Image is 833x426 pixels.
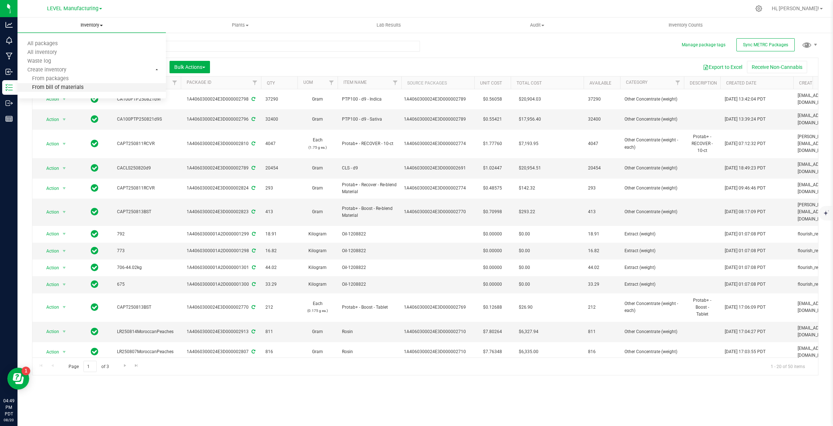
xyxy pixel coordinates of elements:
div: 1A4060300024E3D000002913 [180,328,262,335]
span: Action [40,229,59,239]
span: Sync from Compliance System [251,231,256,237]
span: Action [40,263,59,273]
span: 293 [265,185,293,192]
span: select [60,302,69,312]
a: Filter [249,77,261,89]
a: Category [626,80,647,85]
span: Kilogram [302,247,333,254]
span: Protab+ - Boost - Tablet [342,304,397,311]
span: Other Concentrate (weight) [624,208,680,215]
button: Sync METRC Packages [736,38,795,51]
span: 18.91 [265,231,293,238]
span: 37290 [265,96,293,103]
span: Other Concentrate (weight) [624,328,680,335]
td: $0.70998 [474,199,511,226]
span: Bulk Actions [174,64,205,70]
div: 1A4060300024E3D000002770 [180,304,262,311]
span: Hi, [PERSON_NAME]! [772,5,819,11]
span: 20454 [265,165,293,172]
td: $0.12688 [474,293,511,322]
span: Extract (weight) [624,281,680,288]
span: [DATE] 01:07:08 PDT [725,281,766,288]
span: Oil-1208822 [342,247,397,254]
span: [DATE] 17:03:55 PDT [725,348,766,355]
span: 4047 [588,140,616,147]
span: Other Concentrate (weight - each) [624,300,680,314]
span: 212 [265,304,293,311]
span: Audit [463,22,611,28]
a: Inventory Counts [611,17,760,33]
span: $6,327.94 [515,327,542,337]
span: Waste log [17,58,61,65]
iframe: Resource center [7,368,29,390]
span: Kilogram [302,231,333,238]
span: LR250814MoroccanPeaches [117,328,176,335]
span: 20454 [588,165,616,172]
inline-svg: Reports [5,115,13,122]
span: Sync METRC Packages [743,42,788,47]
span: Other Concentrate (weight) [624,185,680,192]
span: Oil-1208822 [342,231,397,238]
td: $0.00000 [474,226,511,243]
span: All packages [17,41,67,47]
div: Protab+ - RECOVER - 10-ct [688,133,716,155]
span: In Sync [91,327,98,337]
span: In Sync [91,183,98,193]
a: Go to the next page [120,361,130,371]
span: Sync from Compliance System [250,141,255,146]
a: Package ID [187,80,211,85]
span: Sync from Compliance System [251,248,256,253]
span: Other Concentrate (weight) [624,165,680,172]
a: Filter [672,77,684,89]
span: In Sync [91,229,98,239]
span: 44.02 [265,264,293,271]
span: $20,904.03 [515,94,545,105]
span: Inventory [17,22,166,28]
span: 816 [588,348,616,355]
span: 32400 [265,116,293,123]
span: select [60,280,69,290]
span: select [60,163,69,173]
div: 1A4060300024E3D000002710 [404,328,472,335]
a: Filter [169,77,181,89]
span: In Sync [91,246,98,256]
a: Filter [326,77,338,89]
td: $7.76348 [474,342,511,362]
p: 04:49 PM PDT [3,398,14,417]
span: In Sync [91,302,98,312]
span: In Sync [91,114,98,124]
span: Oil-1208822 [342,281,397,288]
td: $0.48575 [474,179,511,199]
span: [DATE] 18:49:23 PDT [725,165,766,172]
span: Other Concentrate (weight) [624,116,680,123]
span: select [60,94,69,104]
span: In Sync [91,207,98,217]
span: 32400 [588,116,616,123]
a: UOM [303,80,313,85]
span: Sync from Compliance System [250,305,255,310]
span: Action [40,280,59,290]
span: 706-44.02kg [117,264,176,271]
span: CAPT250811RCVR [117,185,176,192]
span: Action [40,302,59,312]
span: $7,193.95 [515,138,542,149]
inline-svg: Analytics [5,21,13,28]
span: CA100PTP250821d9I [117,96,176,103]
span: Action [40,163,59,173]
th: Source Packages [401,77,474,89]
span: Protab+ - Boost - Re-blend Material [342,205,397,219]
span: 33.29 [265,281,293,288]
span: [DATE] 09:46:46 PDT [725,185,766,192]
p: 08/20 [3,417,14,423]
span: Action [40,139,59,149]
div: Manage settings [754,5,763,12]
span: select [60,263,69,273]
div: 1A4060300024E3D000002769 [404,304,472,311]
div: 1A4060300001A2D000001300 [180,281,262,288]
td: $0.00000 [474,276,511,293]
span: Sync from Compliance System [250,329,255,334]
a: Available [589,81,611,86]
span: 33.29 [588,281,616,288]
span: CLS - d9 [342,165,397,172]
